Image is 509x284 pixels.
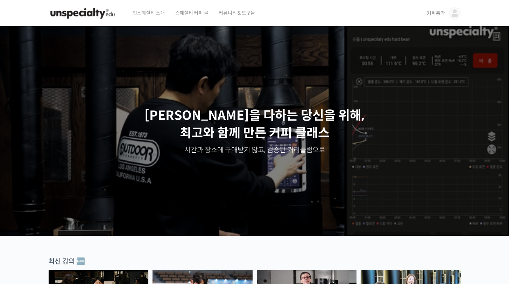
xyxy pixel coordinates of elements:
[64,232,72,238] span: 대화
[48,257,461,266] div: 최신 강의 🆕
[108,232,116,238] span: 설정
[22,232,26,238] span: 홈
[90,221,134,239] a: 설정
[7,107,502,142] p: [PERSON_NAME]을 다하는 당신을 위해, 최고와 함께 만든 커피 클래스
[427,10,445,16] span: 커피총각
[7,145,502,155] p: 시간과 장소에 구애받지 않고, 검증된 커리큘럼으로
[2,221,46,239] a: 홈
[46,221,90,239] a: 대화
